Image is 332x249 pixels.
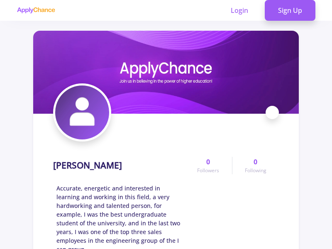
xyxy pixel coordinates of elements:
a: 0Following [232,157,279,174]
img: giti mahmoudiavatar [55,85,109,139]
span: 0 [206,157,210,167]
span: 0 [254,157,257,167]
span: Following [245,167,266,174]
img: applychance logo text only [17,7,55,14]
a: 0Followers [185,157,232,174]
img: giti mahmoudicover image [33,31,299,114]
span: Followers [197,167,219,174]
h1: [PERSON_NAME] [53,160,122,171]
